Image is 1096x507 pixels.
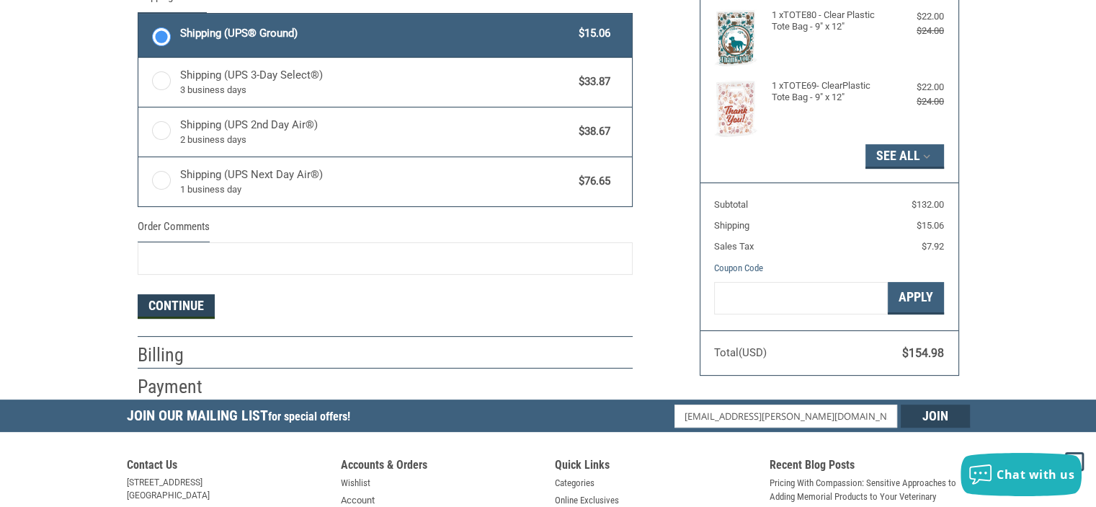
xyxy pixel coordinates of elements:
span: $38.67 [572,123,611,140]
span: Sales Tax [714,241,754,252]
a: Coupon Code [714,263,763,273]
h5: Contact Us [127,458,327,476]
button: Apply [888,282,944,314]
button: Continue [138,294,215,319]
span: 1 business day [180,182,572,197]
span: Shipping (UPS 2nd Day Air®) [180,117,572,147]
input: Email [674,405,897,428]
h2: Billing [138,343,222,367]
h5: Quick Links [555,458,755,476]
h4: 1 x TOTE69- ClearPlastic Tote Bag - 9" x 12" [772,80,883,104]
span: Shipping [714,220,749,231]
button: See All [865,144,944,169]
span: $15.06 [917,220,944,231]
span: $15.06 [572,25,611,42]
input: Join [901,405,970,428]
span: $7.92 [922,241,944,252]
h4: 1 x TOTE80 - Clear Plastic Tote Bag - 9" x 12" [772,9,883,33]
h5: Accounts & Orders [341,458,541,476]
h5: Join Our Mailing List [127,400,357,436]
a: Categories [555,476,594,490]
h5: Recent Blog Posts [770,458,970,476]
input: Gift Certificate or Coupon Code [714,282,888,314]
span: 3 business days [180,83,572,97]
span: $154.98 [902,346,944,360]
span: 2 business days [180,133,572,147]
button: Chat with us [961,453,1082,496]
div: $24.00 [886,94,944,109]
span: Total (USD) [714,346,767,359]
span: $132.00 [912,199,944,210]
span: Subtotal [714,199,748,210]
span: Shipping (UPS® Ground) [180,25,572,42]
span: Chat with us [997,467,1074,482]
span: for special offers! [268,410,350,423]
div: $24.00 [886,24,944,38]
span: Shipping (UPS 3-Day Select®) [180,67,572,97]
div: $22.00 [886,80,944,94]
span: Shipping (UPS Next Day Air®) [180,167,572,197]
span: $33.87 [572,74,611,90]
div: $22.00 [886,9,944,24]
h2: Payment [138,375,222,399]
legend: Order Comments [138,219,210,242]
span: $76.65 [572,173,611,190]
a: Wishlist [341,476,370,490]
